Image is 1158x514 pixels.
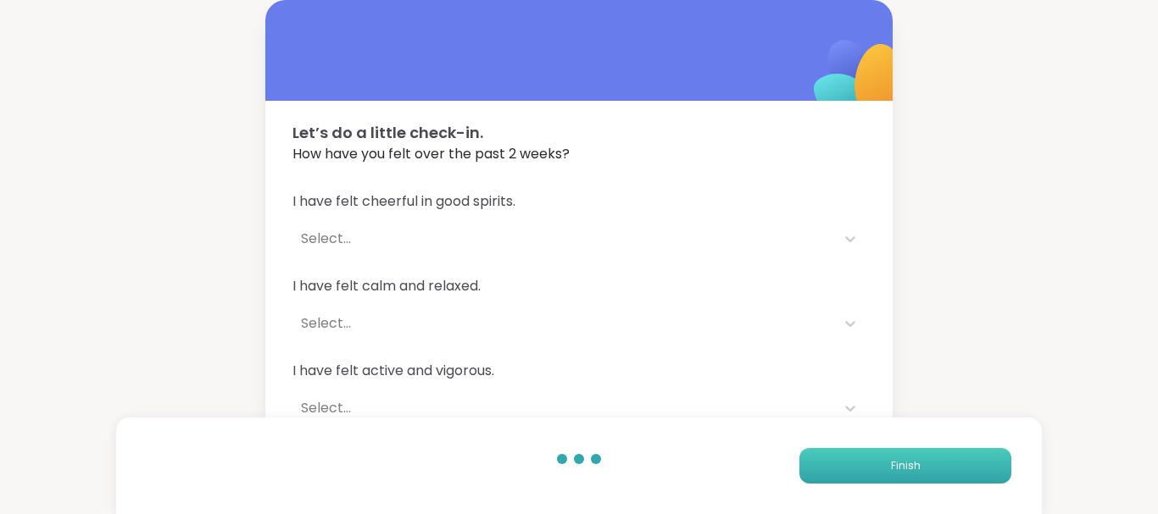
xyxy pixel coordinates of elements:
[891,458,921,473] span: Finish
[292,121,866,144] span: Let’s do a little check-in.
[799,448,1011,484] button: Finish
[301,398,827,418] div: Select...
[301,229,827,249] div: Select...
[292,361,866,381] span: I have felt active and vigorous.
[301,313,827,334] div: Select...
[292,191,866,212] span: I have felt cheerful in good spirits.
[292,276,866,296] span: I have felt calm and relaxed.
[292,144,866,164] span: How have you felt over the past 2 weeks?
